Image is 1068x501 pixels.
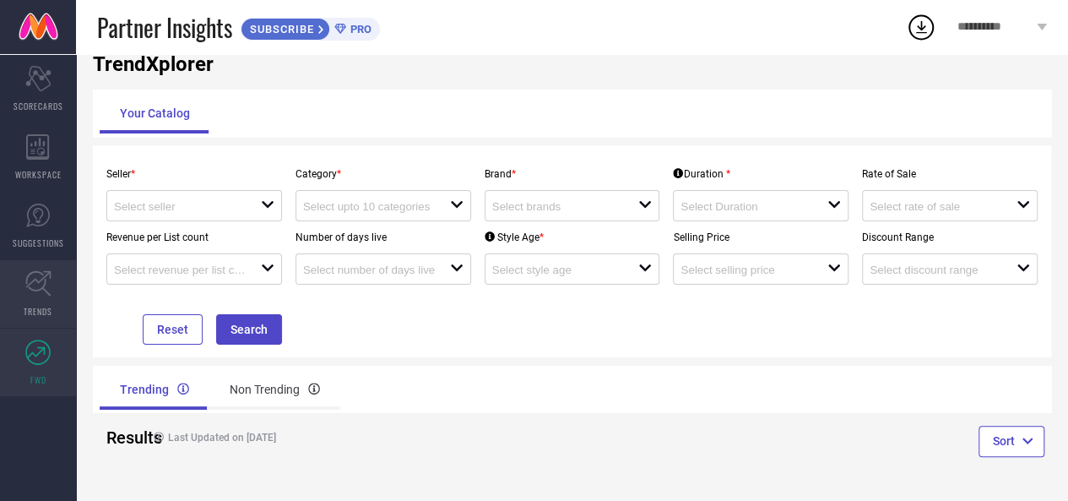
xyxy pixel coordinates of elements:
input: Select upto 10 categories [303,200,435,213]
span: FWD [30,373,46,386]
button: Reset [143,314,203,345]
input: Select rate of sale [870,200,1001,213]
span: WORKSPACE [15,168,62,181]
span: PRO [346,23,371,35]
input: Select revenue per list count [114,264,246,276]
p: Number of days live [295,231,471,243]
h4: Last Updated on [DATE] [145,432,520,444]
input: Select brands [492,200,624,213]
h1: TrendXplorer [93,52,1051,76]
p: Revenue per List count [106,231,282,243]
span: SUBSCRIBE [241,23,318,35]
p: Category [295,168,471,180]
p: Rate of Sale [862,168,1038,180]
span: SCORECARDS [14,100,63,112]
p: Seller [106,168,282,180]
h2: Results [106,427,132,448]
div: Trending [100,369,209,410]
span: Partner Insights [97,10,232,45]
div: Open download list [906,12,936,42]
input: Select Duration [680,200,812,213]
input: Select number of days live [303,264,435,276]
p: Selling Price [673,231,848,243]
button: Search [216,314,282,345]
p: Discount Range [862,231,1038,243]
input: Select seller [114,200,246,213]
input: Select discount range [870,264,1001,276]
input: Select style age [492,264,624,276]
div: Non Trending [209,369,340,410]
span: SUGGESTIONS [13,237,64,249]
span: TRENDS [24,305,52,318]
input: Select selling price [680,264,812,276]
button: Sort [979,426,1044,456]
p: Brand [485,168,660,180]
div: Duration [673,168,729,180]
div: Style Age [485,231,544,243]
a: SUBSCRIBEPRO [241,14,380,41]
div: Your Catalog [100,93,210,133]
